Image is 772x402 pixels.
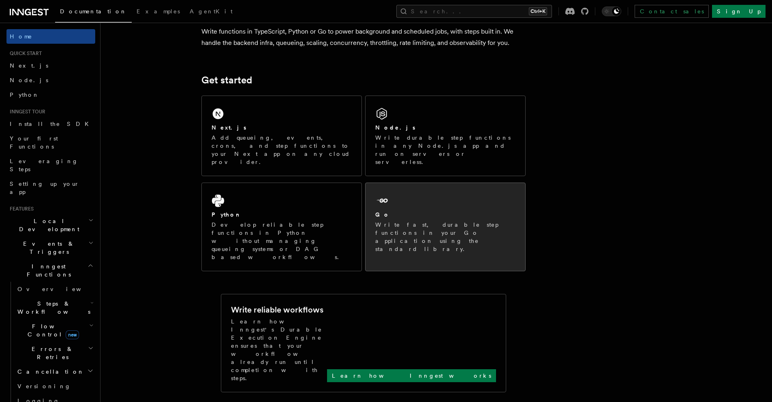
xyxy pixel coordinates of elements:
h2: Python [212,211,242,219]
span: Steps & Workflows [14,300,90,316]
p: Write fast, durable step functions in your Go application using the standard library. [375,221,515,253]
span: Examples [137,8,180,15]
a: PythonDevelop reliable step functions in Python without managing queueing systems or DAG based wo... [201,183,362,271]
p: Develop reliable step functions in Python without managing queueing systems or DAG based workflows. [212,221,352,261]
a: Overview [14,282,95,296]
span: Overview [17,286,101,292]
button: Events & Triggers [6,236,95,259]
span: Home [10,32,32,40]
span: Inngest tour [6,108,45,115]
span: Node.js [10,77,48,83]
p: Write durable step functions in any Node.js app and run on servers or serverless. [375,134,515,166]
button: Local Development [6,214,95,236]
button: Cancellation [14,364,95,379]
button: Search...Ctrl+K [396,5,552,18]
span: Quick start [6,50,42,57]
p: Learn how Inngest's Durable Execution Engine ensures that your workflow already run until complet... [231,317,327,382]
a: Install the SDK [6,117,95,131]
span: Local Development [6,217,88,233]
a: Python [6,87,95,102]
a: Setting up your app [6,177,95,199]
a: GoWrite fast, durable step functions in your Go application using the standard library. [365,183,526,271]
a: Next.jsAdd queueing, events, crons, and step functions to your Next app on any cloud provider. [201,96,362,176]
p: Write functions in TypeScript, Python or Go to power background and scheduled jobs, with steps bu... [201,26,526,49]
span: Events & Triggers [6,240,88,256]
span: Documentation [60,8,127,15]
span: Install the SDK [10,121,94,127]
a: Sign Up [712,5,766,18]
span: Setting up your app [10,181,79,195]
a: Your first Functions [6,131,95,154]
a: Examples [132,2,185,22]
a: AgentKit [185,2,237,22]
h2: Write reliable workflows [231,304,323,315]
span: Your first Functions [10,135,58,150]
kbd: Ctrl+K [529,7,547,15]
a: Versioning [14,379,95,393]
span: Flow Control [14,322,89,338]
a: Next.js [6,58,95,73]
span: Errors & Retries [14,345,88,361]
span: Cancellation [14,368,84,376]
p: Learn how Inngest works [332,372,491,380]
span: Features [6,206,34,212]
span: Leveraging Steps [10,158,78,172]
button: Steps & Workflows [14,296,95,319]
a: Home [6,29,95,44]
a: Node.js [6,73,95,87]
a: Documentation [55,2,132,23]
button: Inngest Functions [6,259,95,282]
p: Add queueing, events, crons, and step functions to your Next app on any cloud provider. [212,134,352,166]
a: Get started [201,74,252,86]
span: Python [10,91,39,98]
span: Inngest Functions [6,262,88,279]
a: Learn how Inngest works [327,369,496,382]
button: Flow Controlnew [14,319,95,342]
a: Leveraging Steps [6,154,95,177]
span: new [66,330,79,339]
a: Node.jsWrite durable step functions in any Node.js app and run on servers or serverless. [365,96,526,176]
h2: Next.js [212,123,246,132]
span: Next.js [10,62,48,69]
h2: Node.js [375,123,415,132]
span: AgentKit [190,8,233,15]
span: Versioning [17,383,71,389]
button: Toggle dark mode [602,6,621,16]
button: Errors & Retries [14,342,95,364]
h2: Go [375,211,390,219]
a: Contact sales [635,5,709,18]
